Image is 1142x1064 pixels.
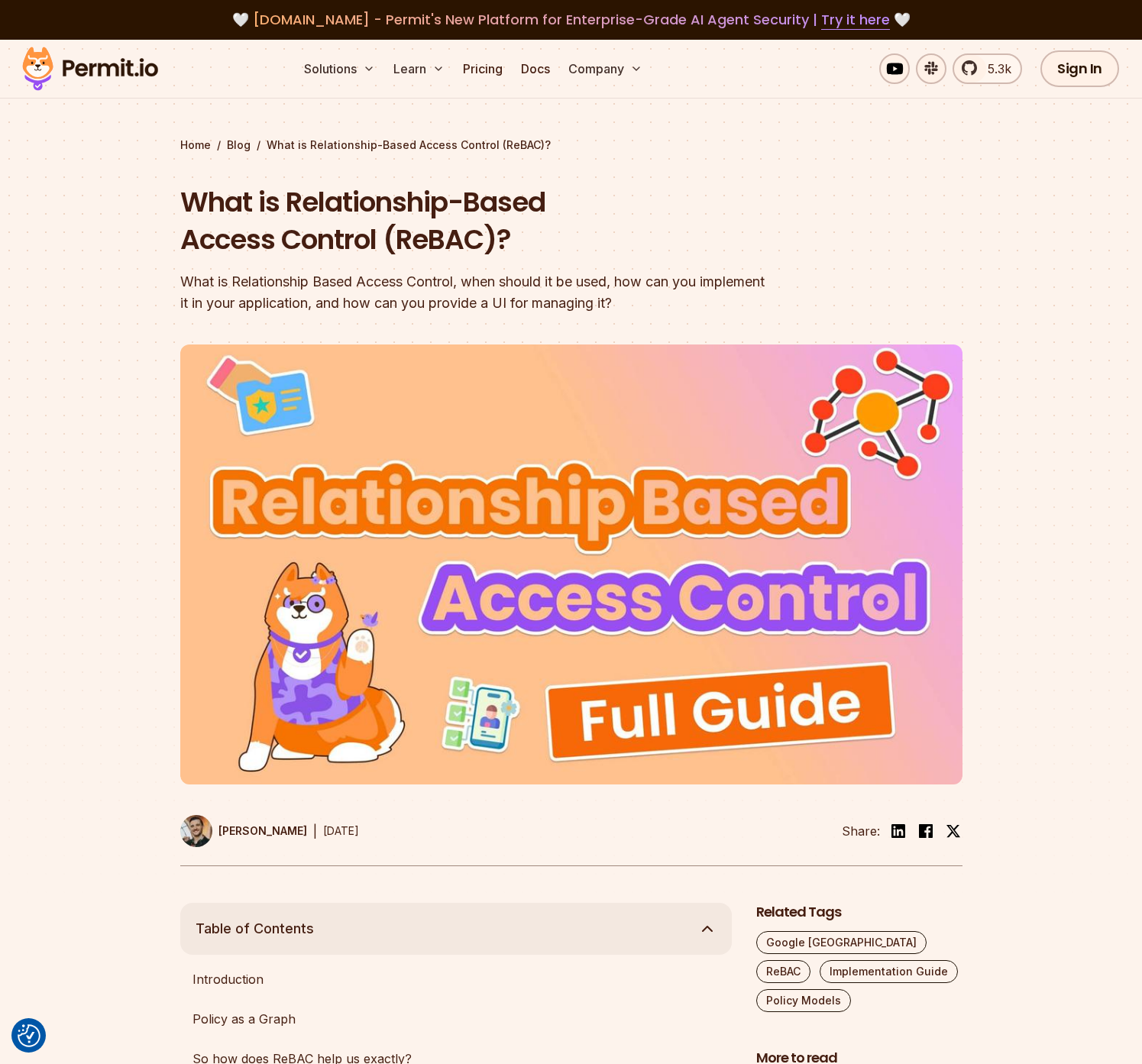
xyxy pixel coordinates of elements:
a: Home [180,137,211,153]
a: Implementation Guide [820,960,958,983]
button: Table of Contents [180,903,732,955]
a: 5.3k [953,53,1022,84]
img: linkedin [889,822,907,840]
a: Sign In [1040,50,1119,87]
img: What is Relationship-Based Access Control (ReBAC)? [180,344,962,784]
span: 5.3k [979,60,1011,78]
a: Policy Models [756,989,851,1012]
a: Try it here [821,10,890,30]
button: Learn [387,53,451,84]
button: Company [562,53,649,84]
img: Permit logo [15,43,165,95]
span: [DOMAIN_NAME] - Permit's New Platform for Enterprise-Grade AI Agent Security | [253,10,890,29]
a: Policy as a Graph [180,1004,732,1034]
a: Google [GEOGRAPHIC_DATA] [756,931,927,954]
time: [DATE] [323,824,359,837]
h1: What is Relationship-Based Access Control (ReBAC)? [180,183,767,259]
p: [PERSON_NAME] [218,823,307,839]
a: Pricing [457,53,509,84]
a: [PERSON_NAME] [180,815,307,847]
a: ReBAC [756,960,810,983]
div: / / [180,137,962,153]
li: Share: [842,822,880,840]
button: Consent Preferences [18,1024,40,1047]
div: | [313,822,317,840]
h2: Related Tags [756,903,962,922]
img: facebook [917,822,935,840]
a: Docs [515,53,556,84]
img: Revisit consent button [18,1024,40,1047]
img: Daniel Bass [180,815,212,847]
div: 🤍 🤍 [37,9,1105,31]
div: What is Relationship Based Access Control, when should it be used, how can you implement it in yo... [180,271,767,314]
img: twitter [946,823,961,839]
a: Introduction [180,964,732,994]
button: Solutions [298,53,381,84]
span: Table of Contents [196,918,314,939]
a: Blog [227,137,251,153]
